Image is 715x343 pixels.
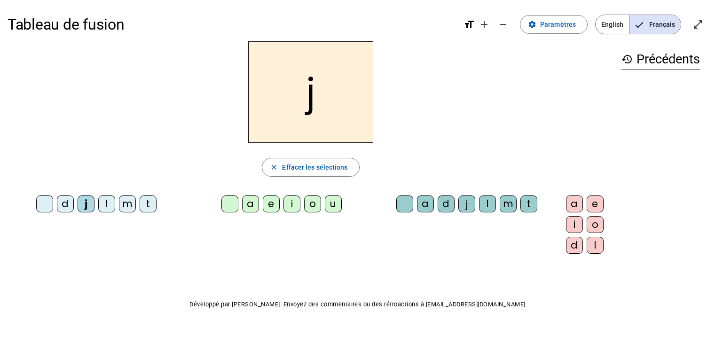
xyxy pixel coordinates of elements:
[282,162,347,173] span: Effacer les sélections
[520,195,537,212] div: t
[520,15,588,34] button: Paramètres
[500,195,517,212] div: m
[325,195,342,212] div: u
[587,237,604,254] div: l
[479,19,490,30] mat-icon: add
[98,195,115,212] div: l
[304,195,321,212] div: o
[78,195,94,212] div: j
[629,15,681,34] span: Français
[8,299,707,310] p: Développé par [PERSON_NAME]. Envoyez des commentaires ou des rétroactions à [EMAIL_ADDRESS][DOMAI...
[119,195,136,212] div: m
[242,195,259,212] div: a
[692,19,704,30] mat-icon: open_in_full
[262,158,359,177] button: Effacer les sélections
[283,195,300,212] div: i
[464,19,475,30] mat-icon: format_size
[475,15,494,34] button: Augmenter la taille de la police
[140,195,157,212] div: t
[587,195,604,212] div: e
[417,195,434,212] div: a
[595,15,681,34] mat-button-toggle-group: Language selection
[621,49,700,70] h3: Précédents
[57,195,74,212] div: d
[566,195,583,212] div: a
[458,195,475,212] div: j
[438,195,455,212] div: d
[689,15,707,34] button: Entrer en plein écran
[497,19,509,30] mat-icon: remove
[596,15,629,34] span: English
[479,195,496,212] div: l
[566,237,583,254] div: d
[566,216,583,233] div: i
[621,54,633,65] mat-icon: history
[263,195,280,212] div: e
[8,9,456,39] h1: Tableau de fusion
[540,19,576,30] span: Paramètres
[528,20,536,29] mat-icon: settings
[494,15,512,34] button: Diminuer la taille de la police
[248,41,373,143] h2: j
[587,216,604,233] div: o
[270,163,278,171] mat-icon: close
